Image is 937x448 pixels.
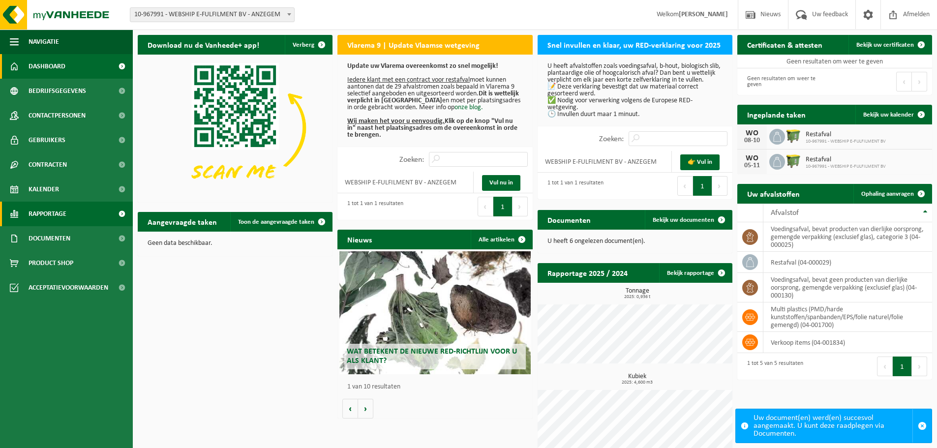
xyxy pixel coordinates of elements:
span: 10-967991 - WEBSHIP E-FULFILMENT BV - ANZEGEM [130,8,294,22]
button: Next [912,357,927,376]
span: Contracten [29,152,67,177]
span: Kalender [29,177,59,202]
h2: Aangevraagde taken [138,212,227,231]
td: restafval (04-000029) [763,252,932,273]
span: Bekijk uw kalender [863,112,914,118]
p: U heeft 6 ongelezen document(en). [547,238,723,245]
a: Vul nu in [482,175,520,191]
button: Previous [896,72,912,91]
div: Geen resultaten om weer te geven [742,71,830,92]
button: Next [912,72,927,91]
span: 10-967991 - WEBSHIP E-FULFILMENT BV [806,164,886,170]
div: 05-11 [742,162,762,169]
span: Toon de aangevraagde taken [238,219,314,225]
span: 10-967991 - WEBSHIP E-FULFILMENT BV - ANZEGEM [130,7,295,22]
span: 2025: 4,600 m3 [543,380,732,385]
button: Volgende [358,399,373,418]
div: WO [742,154,762,162]
td: Geen resultaten om weer te geven [737,55,932,68]
label: Zoeken: [599,135,624,143]
h3: Kubiek [543,373,732,385]
span: Bekijk uw certificaten [856,42,914,48]
p: 1 van 10 resultaten [347,384,527,390]
td: verkoop items (04-001834) [763,332,932,353]
span: Gebruikers [29,128,65,152]
h2: Rapportage 2025 / 2024 [538,263,637,282]
a: Toon de aangevraagde taken [230,212,332,232]
b: Dit is wettelijk verplicht in [GEOGRAPHIC_DATA] [347,90,519,104]
span: Rapportage [29,202,66,226]
label: Zoeken: [399,156,424,164]
span: Afvalstof [771,209,799,217]
span: 10-967991 - WEBSHIP E-FULFILMENT BV [806,139,886,145]
td: voedingsafval, bevat producten van dierlijke oorsprong, gemengde verpakking (exclusief glas), cat... [763,222,932,252]
h3: Tonnage [543,288,732,299]
div: 1 tot 5 van 5 resultaten [742,356,803,377]
strong: [PERSON_NAME] [679,11,728,18]
a: Bekijk uw certificaten [848,35,931,55]
td: multi plastics (PMD/harde kunststoffen/spanbanden/EPS/folie naturel/folie gemengd) (04-001700) [763,302,932,332]
div: 1 tot 1 van 1 resultaten [342,196,403,217]
p: U heeft afvalstoffen zoals voedingsafval, b-hout, biologisch slib, plantaardige olie of hoogcalor... [547,63,723,118]
span: Navigatie [29,30,59,54]
button: Next [712,176,727,196]
span: Dashboard [29,54,65,79]
button: 1 [693,176,712,196]
a: Bekijk uw kalender [855,105,931,124]
h2: Nieuws [337,230,382,249]
a: Bekijk uw documenten [645,210,731,230]
div: 1 tot 1 van 1 resultaten [543,175,604,197]
h2: Certificaten & attesten [737,35,832,54]
button: 1 [893,357,912,376]
button: Verberg [285,35,332,55]
h2: Snel invullen en klaar, uw RED-verklaring voor 2025 [538,35,730,54]
b: Klik op de knop "Vul nu in" naast het plaatsingsadres om de overeenkomst in orde te brengen. [347,118,517,139]
button: Vorige [342,399,358,418]
u: Iedere klant met een contract voor restafval [347,76,470,84]
b: Update uw Vlarema overeenkomst zo snel mogelijk! [347,62,498,70]
h2: Download nu de Vanheede+ app! [138,35,269,54]
img: WB-1100-HPE-GN-50 [785,152,802,169]
span: 2025: 0,936 t [543,295,732,299]
span: Restafval [806,131,886,139]
h2: Vlarema 9 | Update Vlaamse wetgeving [337,35,489,54]
a: Alle artikelen [471,230,532,249]
button: Previous [877,357,893,376]
h2: Ingeplande taken [737,105,816,124]
td: voedingsafval, bevat geen producten van dierlijke oorsprong, gemengde verpakking (exclusief glas)... [763,273,932,302]
h2: Documenten [538,210,601,229]
img: WB-1100-HPE-GN-50 [785,127,802,144]
a: 👉 Vul in [680,154,720,170]
td: WEBSHIP E-FULFILMENT BV - ANZEGEM [538,151,672,173]
a: Bekijk rapportage [659,263,731,283]
a: Wat betekent de nieuwe RED-richtlijn voor u als klant? [339,251,530,374]
span: Ophaling aanvragen [861,191,914,197]
span: Wat betekent de nieuwe RED-richtlijn voor u als klant? [347,348,517,365]
span: Product Shop [29,251,73,275]
span: Documenten [29,226,70,251]
p: moet kunnen aantonen dat de 29 afvalstromen zoals bepaald in Vlarema 9 selectief aangeboden en ui... [347,63,522,139]
span: Bedrijfsgegevens [29,79,86,103]
span: Contactpersonen [29,103,86,128]
td: WEBSHIP E-FULFILMENT BV - ANZEGEM [337,172,473,193]
button: Previous [677,176,693,196]
span: Verberg [293,42,314,48]
span: Acceptatievoorwaarden [29,275,108,300]
a: onze blog. [454,104,483,111]
img: Download de VHEPlus App [138,55,332,201]
div: WO [742,129,762,137]
div: 08-10 [742,137,762,144]
button: Previous [478,197,493,216]
span: Bekijk uw documenten [653,217,714,223]
p: Geen data beschikbaar. [148,240,323,247]
button: Next [513,197,528,216]
h2: Uw afvalstoffen [737,184,810,203]
span: Restafval [806,156,886,164]
u: Wij maken het voor u eenvoudig. [347,118,445,125]
a: Ophaling aanvragen [853,184,931,204]
button: 1 [493,197,513,216]
div: Uw document(en) werd(en) succesvol aangemaakt. U kunt deze raadplegen via Documenten. [754,409,912,443]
